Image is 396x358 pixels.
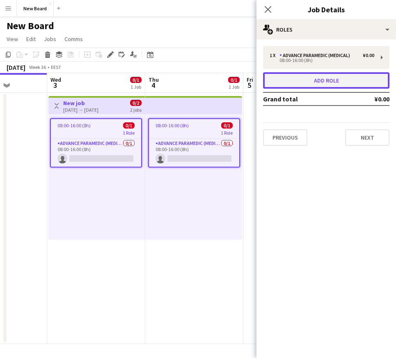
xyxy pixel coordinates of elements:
[130,77,142,83] span: 0/1
[123,122,135,129] span: 0/1
[245,80,253,90] span: 5
[256,4,396,15] h3: Job Details
[247,76,253,83] span: Fri
[279,53,353,58] div: Advance Paramedic (Medical)
[26,35,36,43] span: Edit
[123,130,135,136] span: 1 Role
[7,35,18,43] span: View
[3,34,21,44] a: View
[23,34,39,44] a: Edit
[263,92,350,106] td: Grand total
[221,130,233,136] span: 1 Role
[147,80,159,90] span: 4
[229,84,239,90] div: 1 Job
[27,64,48,70] span: Week 36
[256,20,396,39] div: Roles
[345,129,389,146] button: Next
[50,118,142,168] app-job-card: 08:00-16:00 (8h)0/11 RoleAdvance Paramedic (Medical)0/108:00-16:00 (8h)
[17,0,54,16] button: New Board
[50,76,61,83] span: Wed
[350,92,389,106] td: ¥0.00
[270,58,374,62] div: 08:00-16:00 (8h)
[61,34,86,44] a: Comms
[270,53,279,58] div: 1 x
[51,139,141,167] app-card-role: Advance Paramedic (Medical)0/108:00-16:00 (8h)
[51,64,61,70] div: EEST
[44,35,56,43] span: Jobs
[130,100,142,106] span: 0/2
[148,118,240,168] app-job-card: 08:00-16:00 (8h)0/11 RoleAdvance Paramedic (Medical)0/108:00-16:00 (8h)
[7,20,54,32] h1: New Board
[57,122,91,129] span: 08:00-16:00 (8h)
[130,106,142,113] div: 2 jobs
[49,80,61,90] span: 3
[149,76,159,83] span: Thu
[7,63,25,71] div: [DATE]
[149,139,239,167] app-card-role: Advance Paramedic (Medical)0/108:00-16:00 (8h)
[263,129,307,146] button: Previous
[228,77,240,83] span: 0/1
[64,35,83,43] span: Comms
[130,84,141,90] div: 1 Job
[221,122,233,129] span: 0/1
[41,34,60,44] a: Jobs
[363,53,374,58] div: ¥0.00
[63,99,98,107] h3: New job
[263,72,389,89] button: Add role
[63,107,98,113] div: [DATE] → [DATE]
[156,122,189,129] span: 08:00-16:00 (8h)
